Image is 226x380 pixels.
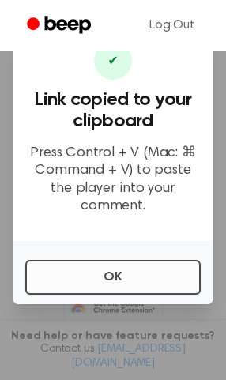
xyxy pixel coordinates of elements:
[134,6,210,44] a: Log Out
[25,260,201,295] button: OK
[25,89,201,132] h3: Link copied to your clipboard
[25,145,201,216] p: Press Control + V (Mac: ⌘ Command + V) to paste the player into your comment.
[16,10,105,41] a: Beep
[94,42,132,80] div: ✔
